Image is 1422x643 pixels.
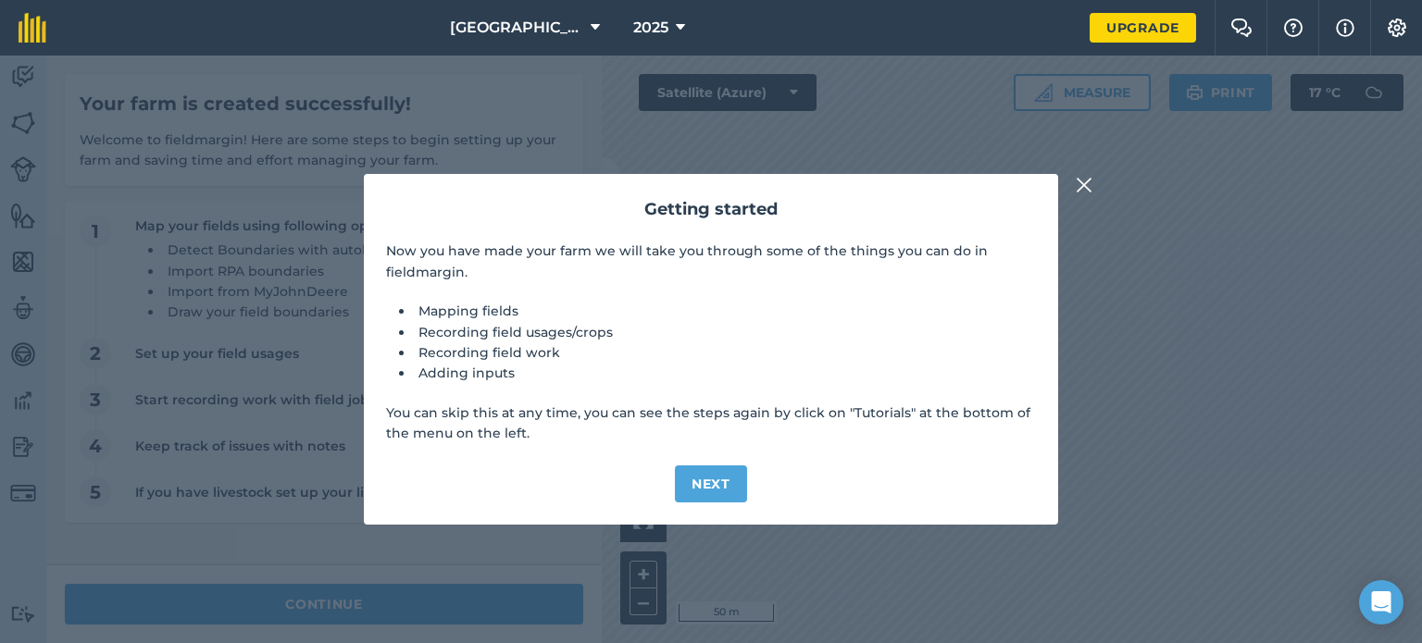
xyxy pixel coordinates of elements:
[1230,19,1253,37] img: Two speech bubbles overlapping with the left bubble in the forefront
[633,17,668,39] span: 2025
[386,196,1036,223] h2: Getting started
[386,241,1036,282] p: Now you have made your farm we will take you through some of the things you can do in fieldmargin.
[414,342,1036,363] li: Recording field work
[1386,19,1408,37] img: A cog icon
[1359,580,1403,624] div: Open Intercom Messenger
[414,322,1036,342] li: Recording field usages/crops
[19,13,46,43] img: fieldmargin Logo
[1076,174,1092,196] img: svg+xml;base64,PHN2ZyB4bWxucz0iaHR0cDovL3d3dy53My5vcmcvMjAwMC9zdmciIHdpZHRoPSIyMiIgaGVpZ2h0PSIzMC...
[675,465,747,502] button: Next
[450,17,583,39] span: [GEOGRAPHIC_DATA]
[414,301,1036,321] li: Mapping fields
[1090,13,1196,43] a: Upgrade
[1336,17,1354,39] img: svg+xml;base64,PHN2ZyB4bWxucz0iaHR0cDovL3d3dy53My5vcmcvMjAwMC9zdmciIHdpZHRoPSIxNyIgaGVpZ2h0PSIxNy...
[1282,19,1304,37] img: A question mark icon
[414,363,1036,383] li: Adding inputs
[386,402,1036,444] p: You can skip this at any time, you can see the steps again by click on "Tutorials" at the bottom ...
